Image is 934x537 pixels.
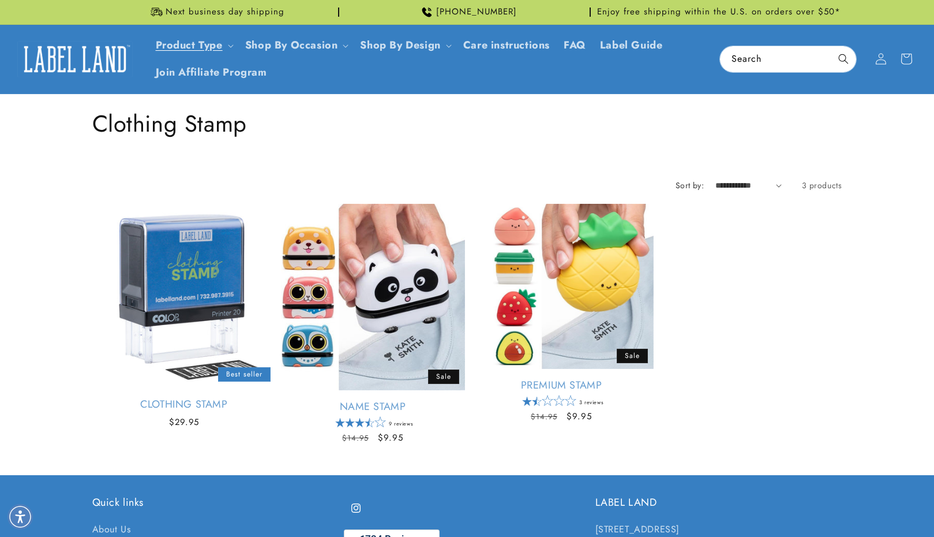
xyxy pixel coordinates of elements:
[17,41,133,77] img: Label Land
[463,39,550,52] span: Care instructions
[156,38,223,53] a: Product Type
[149,59,274,86] a: Join Affiliate Program
[436,6,517,18] span: [PHONE_NUMBER]
[281,400,465,413] a: Name Stamp
[238,32,354,59] summary: Shop By Occasion
[557,32,593,59] a: FAQ
[600,39,663,52] span: Label Guide
[92,398,276,411] a: Clothing Stamp
[353,32,456,59] summary: Shop By Design
[470,379,654,392] a: Premium Stamp
[597,6,841,18] span: Enjoy free shipping within the U.S. on orders over $50*
[13,37,137,81] a: Label Land
[166,6,284,18] span: Next business day shipping
[676,180,704,191] label: Sort by:
[564,39,586,52] span: FAQ
[360,38,440,53] a: Shop By Design
[92,109,842,139] h1: Clothing Stamp
[593,32,670,59] a: Label Guide
[595,496,842,509] h2: LABEL LAND
[831,46,856,72] button: Search
[802,180,842,191] span: 3 products
[149,32,238,59] summary: Product Type
[456,32,557,59] a: Care instructions
[156,66,267,79] span: Join Affiliate Program
[245,39,338,52] span: Shop By Occasion
[7,504,33,529] div: Accessibility Menu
